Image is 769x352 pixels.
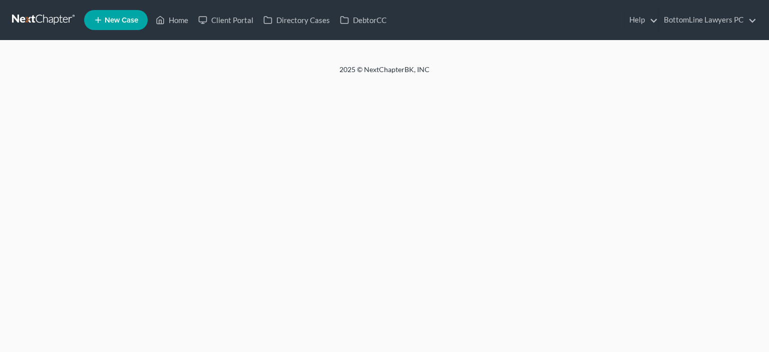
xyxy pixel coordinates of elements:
a: Home [151,11,193,29]
div: 2025 © NextChapterBK, INC [99,65,670,83]
a: Help [624,11,658,29]
a: Directory Cases [258,11,335,29]
a: Client Portal [193,11,258,29]
new-legal-case-button: New Case [84,10,148,30]
a: DebtorCC [335,11,392,29]
a: BottomLine Lawyers PC [659,11,756,29]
